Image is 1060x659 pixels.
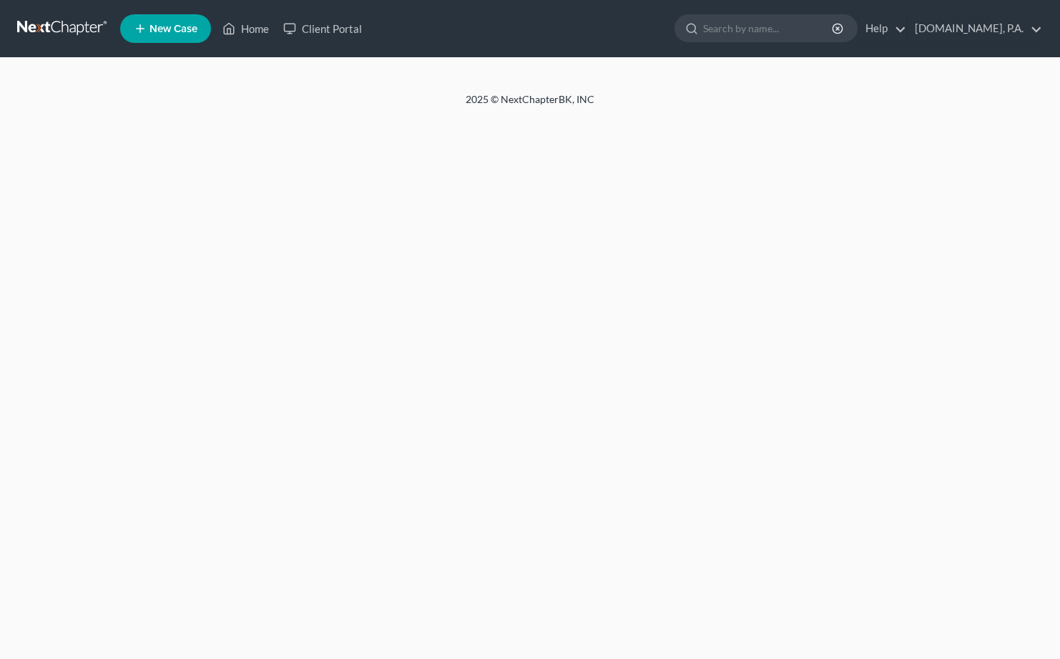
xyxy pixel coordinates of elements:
[276,16,369,42] a: Client Portal
[215,16,276,42] a: Home
[149,24,197,34] span: New Case
[858,16,906,42] a: Help
[122,92,938,118] div: 2025 © NextChapterBK, INC
[908,16,1042,42] a: [DOMAIN_NAME], P.A.
[703,15,834,42] input: Search by name...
